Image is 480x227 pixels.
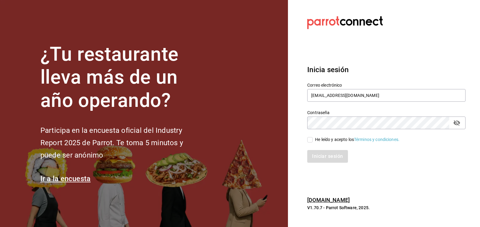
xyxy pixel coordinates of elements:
[307,83,466,87] label: Correo electrónico
[307,64,466,75] h3: Inicia sesión
[354,137,399,142] a: Términos y condiciones.
[40,124,203,161] h2: Participa en la encuesta oficial del Industry Report 2025 de Parrot. Te toma 5 minutos y puede se...
[307,197,350,203] a: [DOMAIN_NAME]
[307,89,466,102] input: Ingresa tu correo electrónico
[315,136,399,143] div: He leído y acepto los
[40,174,91,183] a: Ir a la encuesta
[40,43,203,112] h1: ¿Tu restaurante lleva más de un año operando?
[307,110,466,114] label: Contraseña
[307,205,466,211] p: V1.70.7 - Parrot Software, 2025.
[452,118,462,128] button: passwordField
